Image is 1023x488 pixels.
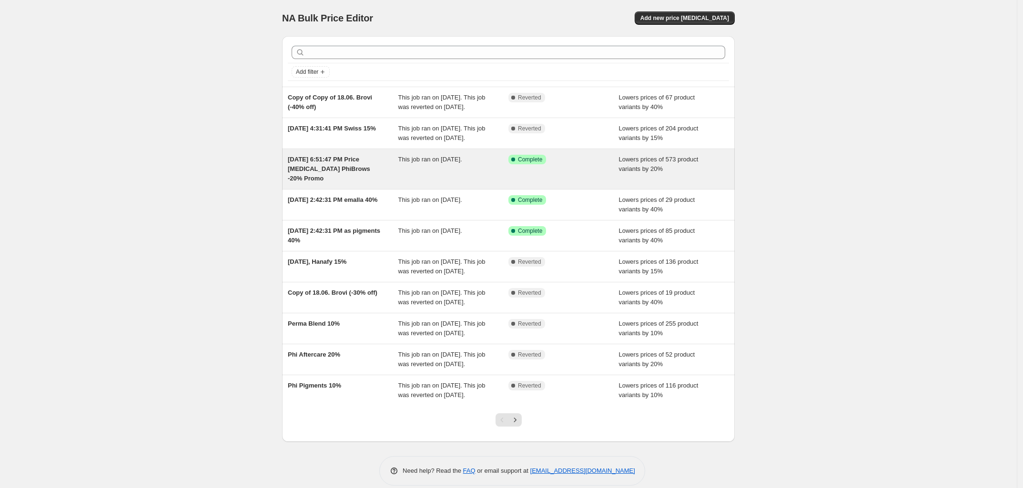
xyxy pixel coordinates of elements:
[288,125,376,132] span: [DATE] 4:31:41 PM Swiss 15%
[496,413,522,427] nav: Pagination
[288,289,377,296] span: Copy of 18.06. Brovi (-30% off)
[398,156,462,163] span: This job ran on [DATE].
[292,66,330,78] button: Add filter
[530,467,635,474] a: [EMAIL_ADDRESS][DOMAIN_NAME]
[619,382,699,398] span: Lowers prices of 116 product variants by 10%
[518,382,541,389] span: Reverted
[288,320,340,327] span: Perma Blend 10%
[619,258,699,275] span: Lowers prices of 136 product variants by 15%
[398,320,486,337] span: This job ran on [DATE]. This job was reverted on [DATE].
[619,125,699,141] span: Lowers prices of 204 product variants by 15%
[518,258,541,266] span: Reverted
[288,258,346,265] span: [DATE], Hanafy 15%
[619,289,695,306] span: Lowers prices of 19 product variants by 40%
[619,156,699,172] span: Lowers prices of 573 product variants by 20%
[518,320,541,328] span: Reverted
[619,196,695,213] span: Lowers prices of 29 product variants by 40%
[398,289,486,306] span: This job ran on [DATE]. This job was reverted on [DATE].
[398,125,486,141] span: This job ran on [DATE]. This job was reverted on [DATE].
[288,196,377,203] span: [DATE] 2:42:31 PM emalla 40%
[403,467,463,474] span: Need help? Read the
[282,13,373,23] span: NA Bulk Price Editor
[508,413,522,427] button: Next
[288,382,341,389] span: Phi Pigments 10%
[518,94,541,101] span: Reverted
[619,351,695,368] span: Lowers prices of 52 product variants by 20%
[398,258,486,275] span: This job ran on [DATE]. This job was reverted on [DATE].
[518,351,541,359] span: Reverted
[398,382,486,398] span: This job ran on [DATE]. This job was reverted on [DATE].
[288,94,372,110] span: Copy of Copy of 18.06. Brovi (-40% off)
[518,289,541,297] span: Reverted
[463,467,476,474] a: FAQ
[476,467,530,474] span: or email support at
[398,227,462,234] span: This job ran on [DATE].
[288,156,370,182] span: [DATE] 6:51:47 PM Price [MEDICAL_DATA] PhiBrows -20% Promo
[398,94,486,110] span: This job ran on [DATE]. This job was reverted on [DATE].
[296,68,318,76] span: Add filter
[288,351,340,358] span: Phi Aftercare 20%
[619,227,695,244] span: Lowers prices of 85 product variants by 40%
[640,14,729,22] span: Add new price [MEDICAL_DATA]
[398,196,462,203] span: This job ran on [DATE].
[619,320,699,337] span: Lowers prices of 255 product variants by 10%
[288,227,380,244] span: [DATE] 2:42:31 PM as pigments 40%
[635,11,735,25] button: Add new price [MEDICAL_DATA]
[518,125,541,132] span: Reverted
[518,196,542,204] span: Complete
[398,351,486,368] span: This job ran on [DATE]. This job was reverted on [DATE].
[619,94,695,110] span: Lowers prices of 67 product variants by 40%
[518,227,542,235] span: Complete
[518,156,542,163] span: Complete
